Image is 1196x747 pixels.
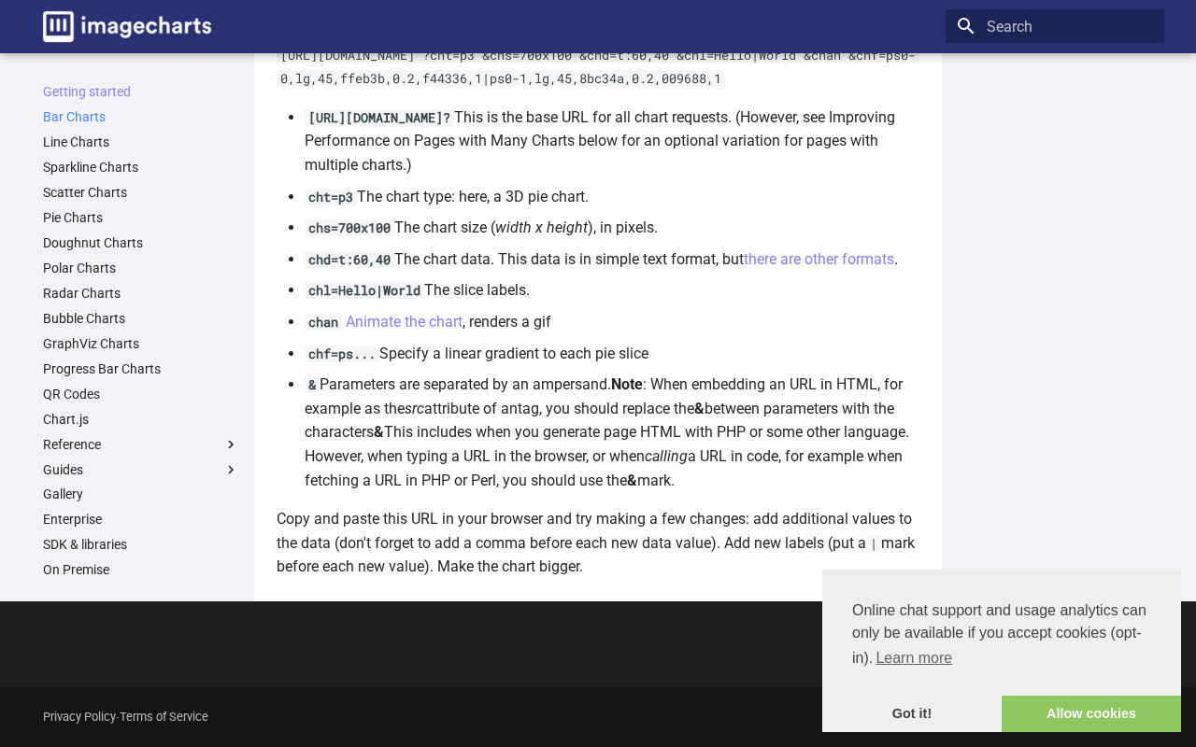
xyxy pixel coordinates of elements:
a: Terms of Service [120,710,208,724]
code: chl=Hello|World [305,282,424,299]
a: Getting started [43,83,239,100]
label: Reference [43,436,239,453]
li: Parameters are separated by an ampersand. : When embedding an URL in HTML, for example as the att... [305,373,919,492]
a: Sparkline Charts [43,159,239,176]
li: The chart size ( ), in pixels. [305,216,919,240]
code: cht=p3 [305,189,357,205]
li: , renders a gif [305,310,919,334]
a: Bar Charts [43,108,239,125]
a: Gallery [43,486,239,502]
strong: & [694,400,705,417]
div: - [43,700,208,734]
a: there are other formats [744,250,894,268]
em: src [405,400,424,417]
strong: & [374,423,384,441]
a: Chart.js [43,411,239,428]
a: Progress Bar Charts [43,360,239,377]
strong: Note [611,375,643,393]
code: & [305,376,320,393]
a: On Premise [43,561,239,578]
em: calling [645,447,688,465]
a: Bubble Charts [43,310,239,327]
li: The slice labels. [305,278,919,303]
a: SDK & libraries [43,536,239,553]
code: chd=t:60,40 [305,251,394,268]
span: Online chat support and usage analytics can only be available if you accept cookies (opt-in). [852,599,1151,672]
a: allow cookies [1002,696,1181,733]
a: learn more about cookies [873,644,955,672]
code: chs=700x100 [305,219,394,236]
li: This is the base URL for all chart requests. (However, see Improving Performance on Pages with Ma... [305,106,919,177]
em: width x height [495,218,588,236]
a: Polar Charts [43,260,239,276]
a: Line Charts [43,134,239,150]
a: Scatter Charts [43,184,239,201]
a: QR Codes [43,386,239,402]
p: Copy and paste this URL in your browser and try making a few changes: add additional values to th... [277,507,919,579]
li: The chart type: here, a 3D pie chart. [305,185,919,209]
code: | [866,535,881,552]
code: chan [305,314,342,331]
a: Animate the chart [346,313,463,331]
li: Specify a linear gradient to each pie slice [305,342,919,366]
li: The chart data. This data is in simple text format, but . [305,247,919,272]
a: Privacy Policy [43,710,116,724]
strong: & [627,472,637,489]
a: Enterprise [43,511,239,528]
code: chf=ps... [305,345,379,362]
code: [URL][DOMAIN_NAME]? [305,109,454,126]
a: GraphViz Charts [43,335,239,352]
a: Doughnut Charts [43,234,239,251]
img: logo [43,11,211,42]
a: Radar Charts [43,285,239,302]
a: dismiss cookie message [822,696,1002,733]
span: Next [598,613,1119,657]
input: Search [946,9,1164,43]
label: Guides [43,461,239,478]
a: Image-Charts documentation [36,4,219,49]
a: NextBar Charts [598,605,1164,684]
a: Pie Charts [43,209,239,226]
div: cookieconsent [822,570,1181,732]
